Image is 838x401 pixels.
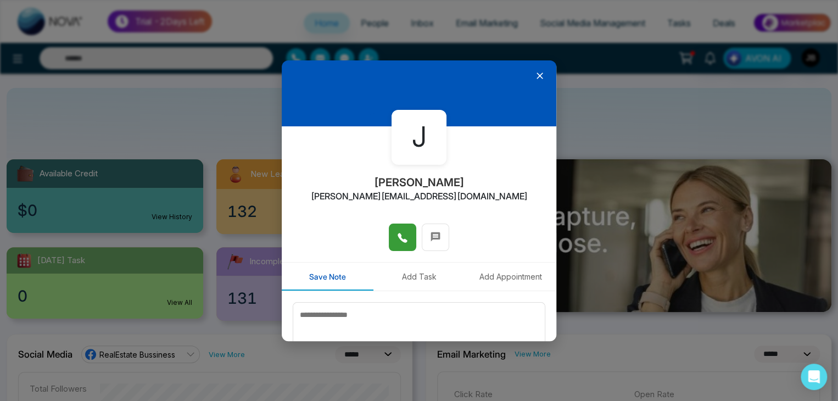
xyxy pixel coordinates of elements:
h2: [PERSON_NAME] [374,176,465,189]
span: J [412,116,427,158]
div: Open Intercom Messenger [801,364,827,390]
button: Save Note [282,263,373,291]
h2: [PERSON_NAME][EMAIL_ADDRESS][DOMAIN_NAME] [311,191,528,202]
button: Add Appointment [465,263,556,291]
button: Add Task [373,263,465,291]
